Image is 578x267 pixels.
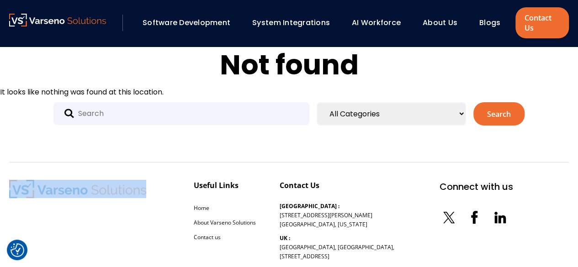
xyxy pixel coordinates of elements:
[280,202,372,229] p: [STREET_ADDRESS][PERSON_NAME] [GEOGRAPHIC_DATA], [US_STATE]
[479,17,500,28] a: Blogs
[280,180,319,191] div: Contact Us
[440,180,513,194] div: Connect with us
[9,14,106,32] a: Varseno Solutions – Product Engineering & IT Services
[194,233,221,241] a: Contact us
[11,243,24,257] img: Revisit consent button
[252,17,330,28] a: System Integrations
[9,180,146,198] img: Varseno Solutions – Product Engineering & IT Services
[53,102,309,125] input: Search
[248,15,343,31] div: System Integrations
[11,243,24,257] button: Cookie Settings
[194,204,209,212] a: Home
[423,17,457,28] a: About Us
[515,7,569,38] a: Contact Us
[194,219,256,226] a: About Varseno Solutions
[473,102,525,126] button: Search
[347,15,414,31] div: AI Workforce
[418,15,470,31] div: About Us
[194,180,239,191] div: Useful Links
[280,202,339,210] b: [GEOGRAPHIC_DATA] :
[143,17,230,28] a: Software Development
[352,17,401,28] a: AI Workforce
[280,234,290,242] b: UK :
[9,14,106,26] img: Varseno Solutions – Product Engineering & IT Services
[475,15,513,31] div: Blogs
[138,15,243,31] div: Software Development
[280,234,394,261] p: [GEOGRAPHIC_DATA], [GEOGRAPHIC_DATA], [STREET_ADDRESS]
